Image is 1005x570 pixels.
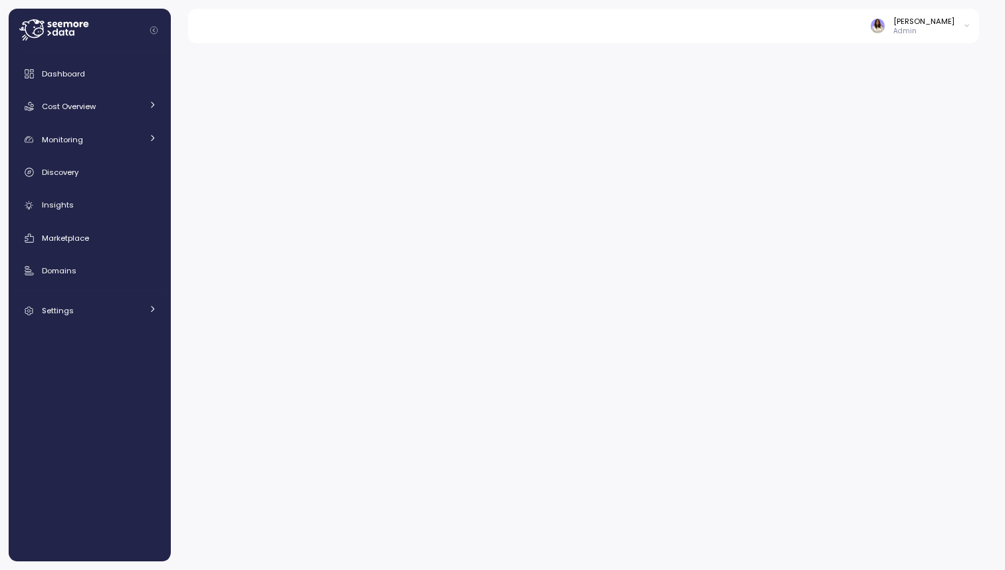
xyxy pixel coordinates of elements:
a: Discovery [14,159,166,186]
span: Dashboard [42,69,85,79]
span: Cost Overview [42,101,96,112]
a: Domains [14,257,166,284]
a: Dashboard [14,61,166,87]
a: Monitoring [14,126,166,153]
span: Settings [42,305,74,316]
a: Cost Overview [14,93,166,120]
a: Marketplace [14,225,166,251]
span: Marketplace [42,233,89,243]
a: Insights [14,192,166,219]
p: Admin [893,27,954,36]
img: ACg8ocLZbCfiIcRY1UvIrSclsFfpd9IZ23ZbUkX6e8hl_ICG-iWpeXo=s96-c [871,19,885,33]
span: Domains [42,265,76,276]
div: [PERSON_NAME] [893,16,954,27]
span: Monitoring [42,134,83,145]
button: Collapse navigation [146,25,162,35]
a: Settings [14,297,166,324]
span: Insights [42,200,74,210]
span: Discovery [42,167,78,178]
